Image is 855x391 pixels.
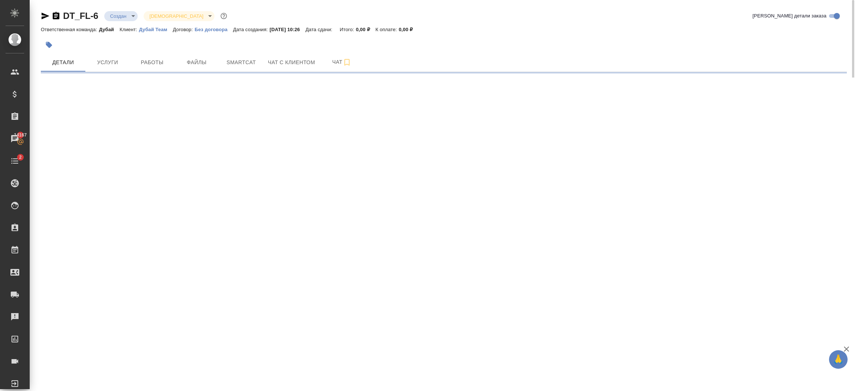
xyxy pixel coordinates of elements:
[233,27,269,32] p: Дата создания:
[2,152,28,170] a: 2
[99,27,120,32] p: Дубай
[14,154,26,161] span: 2
[305,27,334,32] p: Дата сдачи:
[104,11,138,21] div: Создан
[219,11,229,21] button: Доп статусы указывают на важность/срочность заказа
[147,13,206,19] button: [DEMOGRAPHIC_DATA]
[324,57,360,67] span: Чат
[63,11,98,21] a: DT_FL-6
[194,26,233,32] a: Без договора
[41,27,99,32] p: Ответственная команда:
[179,58,214,67] span: Файлы
[223,58,259,67] span: Smartcat
[340,27,356,32] p: Итого:
[119,27,139,32] p: Клиент:
[41,11,50,20] button: Скопировать ссылку для ЯМессенджера
[268,58,315,67] span: Чат с клиентом
[753,12,826,20] span: [PERSON_NAME] детали заказа
[134,58,170,67] span: Работы
[108,13,129,19] button: Создан
[829,350,848,369] button: 🙏
[52,11,60,20] button: Скопировать ссылку
[399,27,418,32] p: 0,00 ₽
[41,37,57,53] button: Добавить тэг
[832,352,845,367] span: 🙏
[194,27,233,32] p: Без договора
[356,27,376,32] p: 0,00 ₽
[270,27,306,32] p: [DATE] 10:26
[45,58,81,67] span: Детали
[90,58,125,67] span: Услуги
[173,27,195,32] p: Договор:
[343,58,351,67] svg: Подписаться
[139,27,173,32] p: Дубай Теам
[376,27,399,32] p: К оплате:
[139,26,173,32] a: Дубай Теам
[144,11,214,21] div: Создан
[10,131,31,139] span: 14167
[2,129,28,148] a: 14167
